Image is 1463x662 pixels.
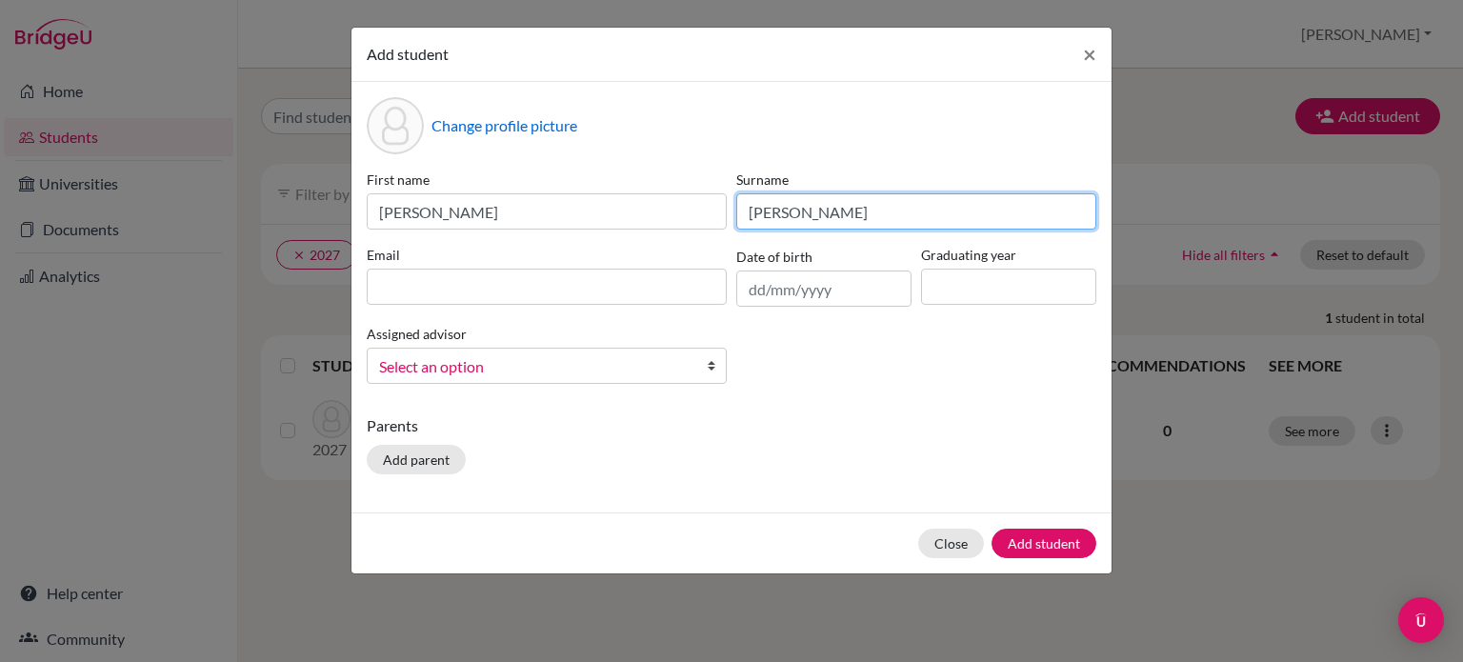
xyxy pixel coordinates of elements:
label: Email [367,245,727,265]
label: First name [367,170,727,190]
button: Close [1068,28,1112,81]
button: Add parent [367,445,466,474]
label: Date of birth [736,247,812,267]
label: Graduating year [921,245,1096,265]
button: Add student [992,529,1096,558]
label: Surname [736,170,1096,190]
span: Select an option [379,354,690,379]
div: Open Intercom Messenger [1398,597,1444,643]
span: × [1083,40,1096,68]
p: Parents [367,414,1096,437]
input: dd/mm/yyyy [736,271,912,307]
div: Profile picture [367,97,424,154]
span: Add student [367,45,449,63]
label: Assigned advisor [367,324,467,344]
button: Close [918,529,984,558]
